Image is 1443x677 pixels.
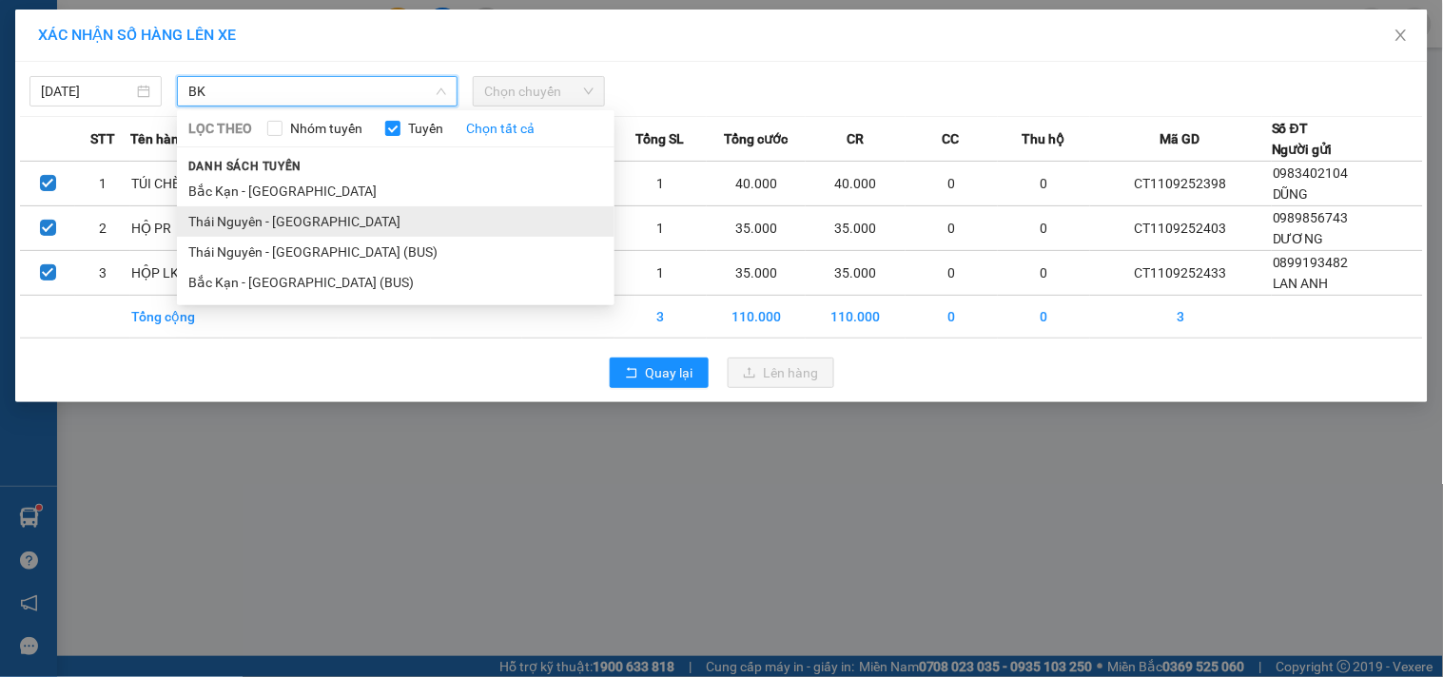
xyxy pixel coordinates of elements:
td: 35.000 [707,251,807,296]
li: Thái Nguyên - [GEOGRAPHIC_DATA] [177,206,614,237]
span: Nhóm tuyến [283,118,370,139]
span: Tổng SL [636,128,685,149]
span: STT [90,128,115,149]
li: Bắc Kạn - [GEOGRAPHIC_DATA] [177,176,614,206]
td: 2 [75,206,130,251]
span: LAN ANH [1273,276,1329,291]
span: Chọn chuyến [484,77,594,106]
a: Chọn tất cả [466,118,535,139]
span: Quay lại [646,362,693,383]
td: 110.000 [707,296,807,338]
td: HỘP LK [130,251,223,296]
input: 11/09/2025 [41,81,133,102]
td: 0 [998,251,1090,296]
span: XÁC NHẬN SỐ HÀNG LÊN XE [38,26,236,44]
span: DŨNG [1273,186,1309,202]
span: DƯƠNG [1273,231,1324,246]
td: 0 [906,296,998,338]
td: 3 [1090,296,1273,338]
span: down [436,86,447,97]
td: 1 [614,251,707,296]
span: Danh sách tuyến [177,158,313,175]
td: 0 [906,162,998,206]
td: 3 [75,251,130,296]
li: 271 - [PERSON_NAME] - [GEOGRAPHIC_DATA] - [GEOGRAPHIC_DATA] [178,47,795,70]
td: 0 [998,296,1090,338]
td: 40.000 [806,162,906,206]
span: 0983402104 [1273,165,1349,181]
span: 0989856743 [1273,210,1349,225]
td: 40.000 [707,162,807,206]
span: CR [847,128,864,149]
td: 0 [998,162,1090,206]
td: CT1109252433 [1090,251,1273,296]
td: 35.000 [806,251,906,296]
span: Tuyến [400,118,451,139]
td: 35.000 [806,206,906,251]
td: 3 [614,296,707,338]
span: CC [943,128,960,149]
button: uploadLên hàng [728,358,834,388]
span: rollback [625,366,638,381]
td: TÚI CHÈ [130,162,223,206]
button: rollbackQuay lại [610,358,709,388]
td: 0 [998,206,1090,251]
span: Tên hàng [130,128,186,149]
td: 0 [906,206,998,251]
td: CT1109252403 [1090,206,1273,251]
span: close [1394,28,1409,43]
button: Close [1375,10,1428,63]
td: 110.000 [806,296,906,338]
span: Mã GD [1160,128,1200,149]
li: Thái Nguyên - [GEOGRAPHIC_DATA] (BUS) [177,237,614,267]
span: Thu hộ [1022,128,1064,149]
li: Bắc Kạn - [GEOGRAPHIC_DATA] (BUS) [177,267,614,298]
td: 0 [906,251,998,296]
span: 0899193482 [1273,255,1349,270]
td: 35.000 [707,206,807,251]
span: LỌC THEO [188,118,252,139]
td: 1 [75,162,130,206]
td: 1 [614,206,707,251]
td: 1 [614,162,707,206]
div: Số ĐT Người gửi [1272,118,1333,160]
td: CT1109252398 [1090,162,1273,206]
img: logo.jpg [24,24,166,119]
td: Tổng cộng [130,296,223,338]
td: HỘ PR [130,206,223,251]
span: Tổng cước [724,128,788,149]
b: GỬI : VP CTY HÀ LAN [24,129,278,161]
